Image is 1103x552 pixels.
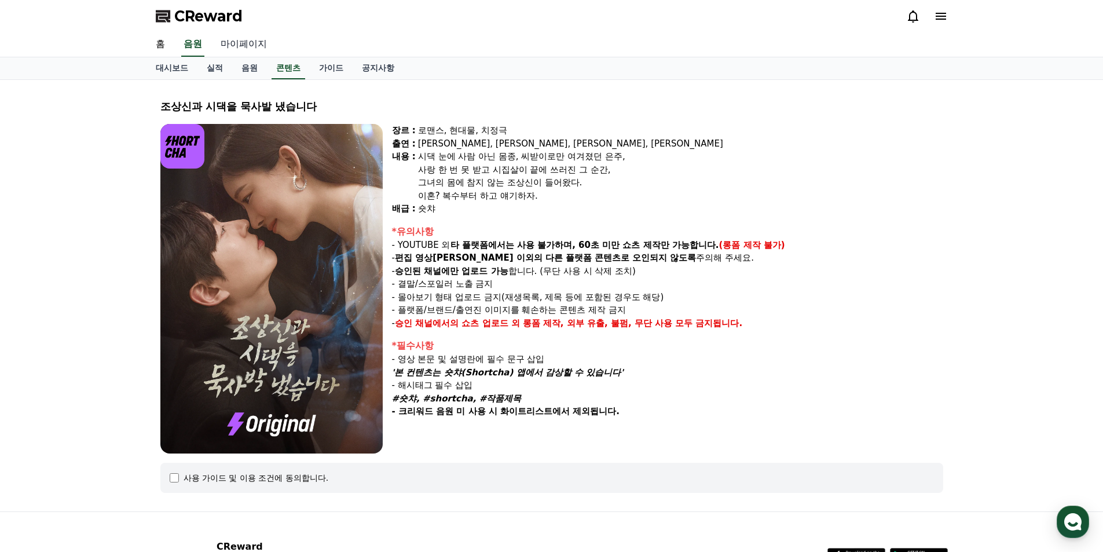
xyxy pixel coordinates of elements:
strong: 승인 채널에서의 쇼츠 업로드 외 [395,318,520,328]
a: 실적 [197,57,232,79]
a: 음원 [232,57,267,79]
span: CReward [174,7,243,25]
strong: (롱폼 제작 불가) [719,240,785,250]
p: - 몰아보기 형태 업로드 금지(재생목록, 제목 등에 포함된 경우도 해당) [392,291,943,304]
a: 음원 [181,32,204,57]
span: 대화 [106,385,120,394]
a: 대화 [76,367,149,396]
p: - 해시태그 필수 삽입 [392,379,943,392]
a: 홈 [3,367,76,396]
a: 대시보드 [146,57,197,79]
div: 사용 가이드 및 이용 조건에 동의합니다. [184,472,329,484]
div: 숏챠 [418,202,943,215]
a: 가이드 [310,57,353,79]
a: 홈 [146,32,174,57]
div: 배급 : [392,202,416,215]
div: 이혼? 복수부터 하고 얘기하자. [418,189,943,203]
a: 설정 [149,367,222,396]
div: 사랑 한 번 못 받고 시집살이 끝에 쓰러진 그 순간, [418,163,943,177]
a: CReward [156,7,243,25]
strong: 타 플랫폼에서는 사용 불가하며, 60초 미만 쇼츠 제작만 가능합니다. [450,240,719,250]
span: 홈 [36,385,43,394]
a: 마이페이지 [211,32,276,57]
img: video [160,124,383,454]
p: - YOUTUBE 외 [392,239,943,252]
div: 장르 : [392,124,416,137]
div: 조상신과 시댁을 묵사발 냈습니다 [160,98,943,115]
a: 공지사항 [353,57,404,79]
div: 로맨스, 현대물, 치정극 [418,124,943,137]
div: 그녀의 몸에 참지 않는 조상신이 들어왔다. [418,176,943,189]
strong: 편집 영상[PERSON_NAME] 이외의 [395,253,543,263]
strong: 다른 플랫폼 콘텐츠로 오인되지 않도록 [545,253,697,263]
div: 출연 : [392,137,416,151]
div: *유의사항 [392,225,943,239]
p: - [392,317,943,330]
strong: - 크리워드 음원 미 사용 시 화이트리스트에서 제외됩니다. [392,406,620,416]
a: 콘텐츠 [272,57,305,79]
strong: 롱폼 제작, 외부 유출, 불펌, 무단 사용 모두 금지됩니다. [523,318,743,328]
div: [PERSON_NAME], [PERSON_NAME], [PERSON_NAME], [PERSON_NAME] [418,137,943,151]
span: 설정 [179,385,193,394]
em: #숏챠, #shortcha, #작품제목 [392,393,522,404]
strong: 승인된 채널에만 업로드 가능 [395,266,508,276]
p: - 합니다. (무단 사용 시 삭제 조치) [392,265,943,278]
em: '본 컨텐츠는 숏챠(Shortcha) 앱에서 감상할 수 있습니다' [392,367,624,378]
p: - 결말/스포일러 노출 금지 [392,277,943,291]
div: 내용 : [392,150,416,202]
p: - 플랫폼/브랜드/출연진 이미지를 훼손하는 콘텐츠 제작 금지 [392,304,943,317]
img: logo [160,124,205,169]
p: - 주의해 주세요. [392,251,943,265]
div: 시댁 눈에 사람 아닌 몸종, 씨받이로만 여겨졌던 은주, [418,150,943,163]
div: *필수사항 [392,339,943,353]
p: - 영상 본문 및 설명란에 필수 문구 삽입 [392,353,943,366]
